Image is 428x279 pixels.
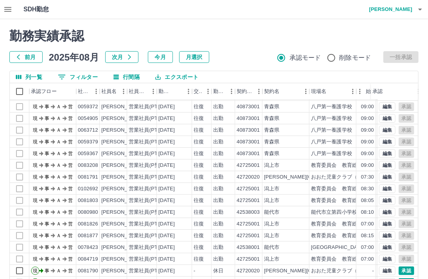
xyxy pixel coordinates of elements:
div: [PERSON_NAME][GEOGRAPHIC_DATA] [264,267,361,275]
text: Ａ [56,209,61,215]
div: [PERSON_NAME] [101,185,144,193]
div: 出勤 [213,173,223,181]
div: 40873001 [237,150,260,157]
div: 往復 [194,173,204,181]
div: 40873001 [237,103,260,111]
div: 出勤 [213,209,223,216]
div: [PERSON_NAME] [101,150,144,157]
text: 営 [68,198,73,203]
div: 始業 [366,83,374,100]
div: 出勤 [213,138,223,146]
button: 編集 [379,138,396,146]
div: 営業社員(PT契約) [129,232,170,240]
text: 現 [33,233,38,238]
text: 現 [33,209,38,215]
div: 潟上市 [264,256,279,263]
div: 八戸第一養護学校 [311,138,352,146]
div: 社員番号 [76,83,100,100]
button: メニュー [147,86,159,97]
text: 営 [68,221,73,227]
div: - [194,267,195,275]
button: エクスポート [149,71,205,83]
text: 現 [33,139,38,145]
div: [DATE] [158,232,175,240]
text: 事 [45,127,49,133]
div: [PERSON_NAME] [101,173,144,181]
div: 09:00 [361,115,374,122]
div: 交通費 [192,83,212,100]
div: 0078423 [78,244,98,251]
div: 社員名 [100,83,127,100]
div: 0081826 [78,220,98,228]
text: 現 [33,245,38,250]
div: 青森県 [264,115,279,122]
div: 潟上市 [264,232,279,240]
div: 勤務日 [158,83,172,100]
text: 営 [68,268,73,274]
div: 営業社員(PT契約) [129,185,170,193]
div: [PERSON_NAME] [101,127,144,134]
div: 営業社員(PT契約) [129,256,170,263]
text: 営 [68,104,73,109]
text: 事 [45,186,49,191]
div: 08:15 [361,232,374,240]
div: 契約名 [264,83,279,100]
div: 交通費 [194,83,202,100]
div: 教育委員会 教育総務課 [311,220,368,228]
div: 往復 [194,209,204,216]
button: 編集 [379,184,396,193]
div: 現場名 [309,83,356,100]
text: 現 [33,174,38,180]
div: 42720020 [237,173,260,181]
div: 営業社員(PT契約) [129,173,170,181]
text: 現 [33,127,38,133]
text: Ａ [56,174,61,180]
button: ソート [172,86,183,97]
text: 現 [33,221,38,227]
text: 現 [33,163,38,168]
div: [DATE] [158,256,175,263]
text: Ａ [56,186,61,191]
text: Ａ [56,127,61,133]
div: 往復 [194,162,204,169]
div: 営業社員(PT契約) [129,103,170,111]
div: 42725001 [237,162,260,169]
div: [DATE] [158,127,175,134]
text: Ａ [56,163,61,168]
div: 青森県 [264,138,279,146]
div: - [372,267,374,275]
div: 営業社員(P契約) [129,209,167,216]
text: 事 [45,104,49,109]
div: 0081790 [78,267,98,275]
text: 営 [68,174,73,180]
div: 営業社員(PT契約) [129,244,170,251]
div: 承認 [372,83,383,100]
div: 42725001 [237,256,260,263]
div: 社員区分 [129,83,147,100]
div: 42725001 [237,197,260,204]
button: 編集 [379,173,396,181]
div: おおた児童クラブ（A)(B)(C) [311,267,377,275]
button: 行間隔 [107,71,146,83]
div: 往復 [194,244,204,251]
text: 現 [33,198,38,203]
div: 承認フロー [29,83,76,100]
button: 月選択 [179,51,209,63]
div: [DATE] [158,209,175,216]
text: 事 [45,256,49,262]
div: 契約コード [235,83,263,100]
div: 08:30 [361,185,374,193]
div: 営業社員(PT契約) [129,138,170,146]
div: [DATE] [158,162,175,169]
button: 編集 [379,266,396,275]
text: 営 [68,245,73,250]
button: メニュー [347,86,359,97]
div: 出勤 [213,150,223,157]
div: [PERSON_NAME] [101,138,144,146]
div: 往復 [194,103,204,111]
button: メニュー [90,86,102,97]
text: Ａ [56,245,61,250]
h2: 勤務実績承認 [9,29,419,43]
text: Ａ [56,198,61,203]
div: 始業 [356,83,376,100]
